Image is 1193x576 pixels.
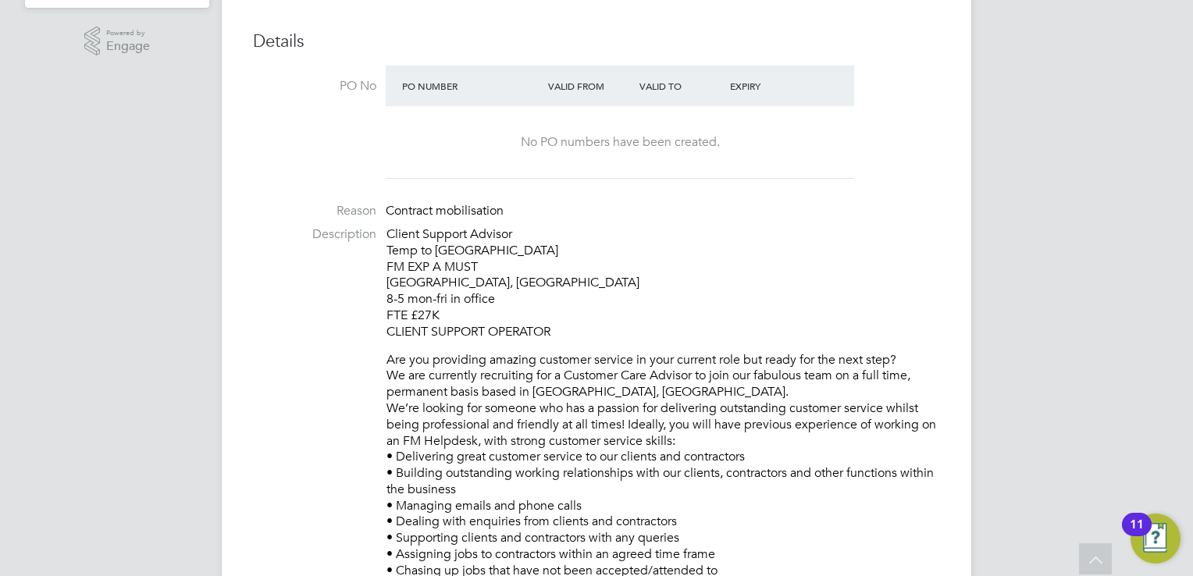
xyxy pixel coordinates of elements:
[253,30,940,53] h3: Details
[106,27,150,40] span: Powered by
[398,72,544,100] div: PO Number
[253,203,376,219] label: Reason
[1130,524,1144,545] div: 11
[106,40,150,53] span: Engage
[253,226,376,243] label: Description
[84,27,151,56] a: Powered byEngage
[636,72,727,100] div: Valid To
[401,134,839,151] div: No PO numbers have been created.
[386,226,940,340] p: Client Support Advisor Temp to [GEOGRAPHIC_DATA] FM EXP A MUST [GEOGRAPHIC_DATA], [GEOGRAPHIC_DAT...
[544,72,636,100] div: Valid From
[386,203,504,219] span: Contract mobilisation
[1131,514,1181,564] button: Open Resource Center, 11 new notifications
[726,72,817,100] div: Expiry
[253,78,376,94] label: PO No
